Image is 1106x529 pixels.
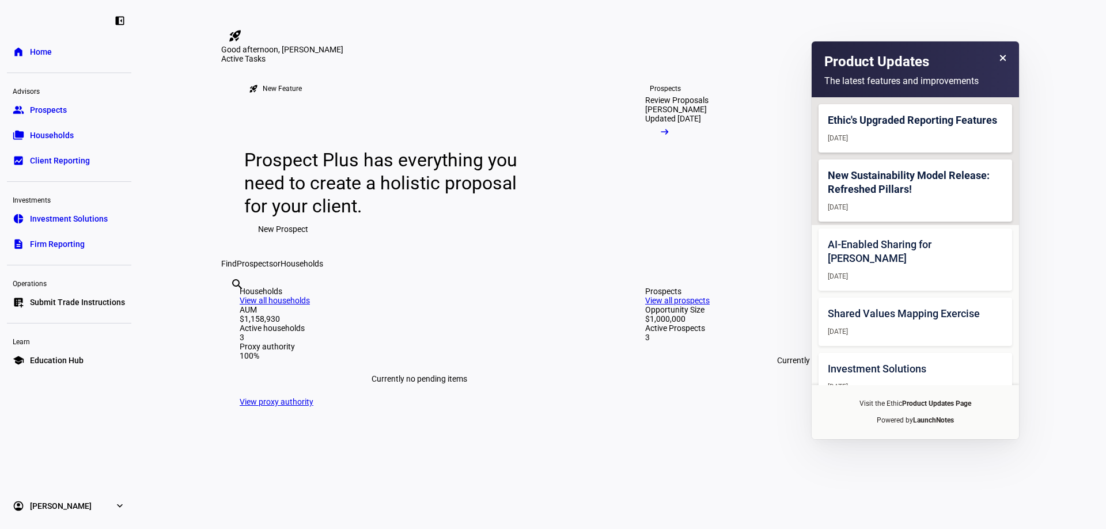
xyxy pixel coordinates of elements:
h1: Product Updates [824,52,929,72]
span: [PERSON_NAME] [30,500,92,512]
div: Investments [7,191,131,207]
span: Prospects [237,259,273,268]
div: Currently no pending items [645,342,1005,379]
a: groupProspects [7,98,131,121]
mat-icon: rocket_launch [228,29,242,43]
h2: Investment Solutions [828,362,1003,376]
div: Updated [DATE] [645,114,701,123]
div: [DATE] [828,271,1003,281]
eth-mat-symbol: expand_more [114,500,126,512]
div: $1,000,000 [645,314,1005,324]
span: New Prospect [258,218,308,241]
p: Powered by [819,416,1012,425]
div: Active households [240,324,599,333]
span: Investment Solutions [30,213,108,224]
h2: New Sustainability Model Release: Refreshed Pillars! [828,169,1003,196]
mat-icon: search [230,277,244,291]
h2: Ethic's Upgraded Reporting Features [828,113,1003,127]
div: $1,158,930 [240,314,599,324]
div: Learn [7,333,131,349]
span: Households [30,130,74,141]
div: Review Proposals [645,96,709,105]
div: New Feature [263,84,302,93]
eth-mat-symbol: list_alt_add [13,296,24,308]
input: Enter name of prospect or household [230,293,233,307]
a: descriptionFirm Reporting [7,233,131,256]
span: Firm Reporting [30,238,85,250]
div: Find or [221,259,1023,268]
div: Prospects [645,287,1005,296]
eth-mat-symbol: bid_landscape [13,155,24,166]
div: Proxy authority [240,342,599,351]
span: Client Reporting [30,155,90,166]
a: View all households [240,296,310,305]
eth-mat-symbol: group [13,104,24,116]
p: Visit the Ethic [819,399,1012,409]
div: [PERSON_NAME] [645,105,707,114]
a: View all prospects [645,296,710,305]
a: homeHome [7,40,131,63]
a: View proxy authority [240,397,313,406]
div: 3 [645,333,1005,342]
div: Active Tasks [221,54,1023,63]
a: folder_copyHouseholds [7,124,131,147]
eth-mat-symbol: account_circle [13,500,24,512]
eth-mat-symbol: description [13,238,24,250]
a: pie_chartInvestment Solutions [7,207,131,230]
div: Opportunity Size [645,305,1005,314]
div: Currently no pending items [240,360,599,397]
span: Submit Trade Instructions [30,296,125,308]
span: Households [281,259,323,268]
span: Home [30,46,52,58]
div: Prospects [650,84,681,93]
div: Households [240,287,599,296]
eth-mat-symbol: school [13,355,24,366]
mat-icon: rocket_launch [249,84,258,93]
a: Product Updates Page [902,399,971,408]
div: AUM [240,305,599,314]
span: Education Hub [30,355,84,366]
div: [DATE] [828,326,1003,337]
h2: Shared Values Mapping Exercise [828,307,1003,321]
eth-mat-symbol: folder_copy [13,130,24,141]
eth-mat-symbol: left_panel_close [114,15,126,26]
p: The latest features and improvements [824,75,1006,86]
span: Prospects [30,104,67,116]
div: Prospect Plus has everything you need to create a holistic proposal for your client. [244,149,528,218]
h2: AI-Enabled Sharing for [PERSON_NAME] [828,238,1003,265]
div: [DATE] [828,382,1003,392]
a: bid_landscapeClient Reporting [7,149,131,172]
div: Operations [7,275,131,291]
div: Advisors [7,82,131,98]
a: LaunchNotes [913,416,954,424]
div: 100% [240,351,599,360]
div: [DATE] [828,133,1003,143]
div: Active Prospects [645,324,1005,333]
div: 3 [240,333,599,342]
a: ProspectsReview Proposals[PERSON_NAME]Updated [DATE] [627,63,818,259]
mat-icon: arrow_right_alt [659,126,671,138]
eth-mat-symbol: pie_chart [13,213,24,224]
button: New Prospect [244,218,322,241]
div: Good afternoon, [PERSON_NAME] [221,45,1023,54]
eth-mat-symbol: home [13,46,24,58]
div: [DATE] [828,202,1003,212]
